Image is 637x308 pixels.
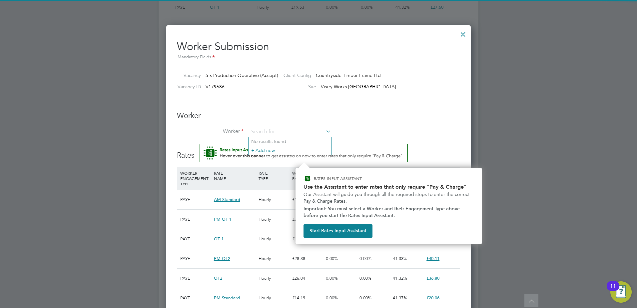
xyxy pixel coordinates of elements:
li: + Add new [249,146,331,155]
h3: Worker [177,111,460,121]
div: EMPLOYER COST [358,167,391,184]
strong: Important: You must select a Worker and their Engagement Type above before you start the Rates In... [304,206,461,218]
div: £13.02 [291,190,324,209]
div: £14.19 [291,288,324,308]
span: £36.80 [426,275,439,281]
span: OT 1 [214,236,224,242]
span: 0.00% [359,256,371,261]
span: 0.00% [326,256,338,261]
div: Hourly [257,269,291,288]
div: PAYE [179,249,212,268]
span: PM OT 1 [214,216,232,222]
span: £40.11 [426,256,439,261]
label: Vacancy [174,72,201,78]
h3: Rates [177,144,460,160]
span: 0.00% [326,275,338,281]
p: Our Assistant will guide you through all the required steps to enter the correct Pay & Charge Rates. [304,191,474,204]
div: Hourly [257,249,291,268]
div: PAYE [179,229,212,249]
div: PAYE [179,269,212,288]
h2: Worker Submission [177,35,460,61]
div: WORKER ENGAGEMENT TYPE [179,167,212,190]
span: 41.37% [393,295,407,301]
div: PAYE [179,210,212,229]
span: 41.33% [393,256,407,261]
div: Hourly [257,190,291,209]
div: 11 [610,286,616,295]
label: Site [278,84,316,90]
div: HOLIDAY PAY [324,167,358,184]
label: Worker [177,128,244,135]
div: £21.29 [291,210,324,229]
div: How to input Rates that only require Pay & Charge [296,168,482,244]
div: Hourly [257,288,291,308]
div: WORKER PAY RATE [291,167,324,184]
span: AM Standard [214,197,240,202]
span: 0.00% [326,295,338,301]
li: No results found [249,137,331,146]
div: Hourly [257,229,291,249]
div: PAYE [179,190,212,209]
div: RATE TYPE [257,167,291,184]
span: OT2 [214,275,222,281]
img: ENGAGE Assistant Icon [304,174,312,182]
label: Client Config [278,72,311,78]
span: PM Standard [214,295,240,301]
div: £26.04 [291,269,324,288]
button: Open Resource Center, 11 new notifications [610,281,632,303]
span: V179686 [206,84,225,90]
span: 0.00% [359,275,371,281]
div: AGENCY CHARGE RATE [425,167,458,190]
span: 0.00% [359,295,371,301]
div: £19.53 [291,229,324,249]
span: £20.06 [426,295,439,301]
span: 5 x Production Operative (Accept) [206,72,278,78]
label: Vacancy ID [174,84,201,90]
div: AGENCY MARKUP [391,167,425,184]
span: Countryside Timber Frame Ltd [316,72,381,78]
button: Rate Assistant [200,144,408,162]
div: Hourly [257,210,291,229]
div: RATE NAME [212,167,257,184]
button: Start Rates Input Assistant [304,224,372,238]
span: 41.32% [393,275,407,281]
div: Mandatory Fields [177,54,460,61]
span: Vistry Works [GEOGRAPHIC_DATA] [321,84,396,90]
input: Search for... [249,127,331,137]
div: PAYE [179,288,212,308]
div: £28.38 [291,249,324,268]
h2: Use the Assistant to enter rates that only require "Pay & Charge" [304,184,474,190]
p: RATES INPUT ASSISTANT [314,176,397,181]
span: PM OT2 [214,256,230,261]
